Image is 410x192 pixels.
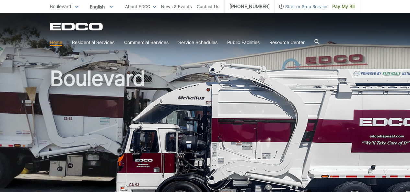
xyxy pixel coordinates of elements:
a: Contact Us [197,3,219,10]
span: English [85,1,118,12]
a: Home [50,39,62,46]
a: Resource Center [269,39,305,46]
a: About EDCO [125,3,156,10]
a: Residential Services [72,39,114,46]
a: Public Facilities [227,39,260,46]
a: News & Events [161,3,192,10]
span: Boulevard [50,4,71,9]
a: Commercial Services [124,39,169,46]
a: EDCD logo. Return to the homepage. [50,23,104,30]
a: Service Schedules [178,39,217,46]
